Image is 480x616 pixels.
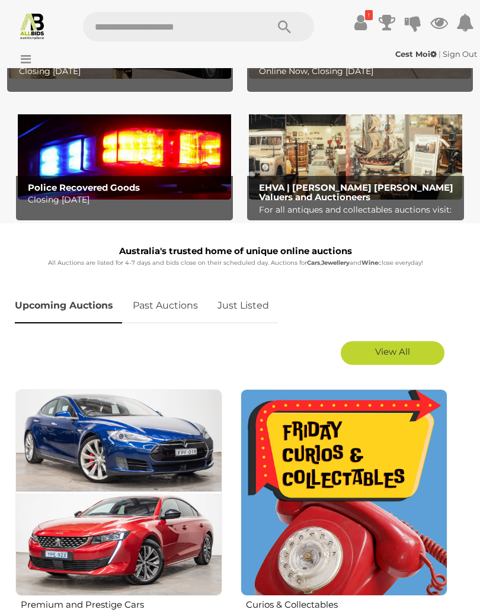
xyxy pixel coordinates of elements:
img: Curios & Collectables [241,389,447,596]
h2: Curios & Collectables [246,597,447,610]
p: All Auctions are listed for 4-7 days and bids close on their scheduled day. Auctions for , and cl... [15,258,456,268]
b: Police Recovered Goods [28,182,140,193]
h1: Australia's trusted home of unique online auctions [15,246,456,256]
i: ! [365,10,373,20]
span: | [439,49,441,59]
span: View All [375,346,410,357]
strong: Jewellery [321,259,350,267]
p: Online Now, Closing [DATE] [259,64,467,79]
a: ! [352,12,370,33]
a: EHVA | Evans Hastings Valuers and Auctioneers EHVA | [PERSON_NAME] [PERSON_NAME] Valuers and Auct... [249,102,462,200]
p: Closing [DATE] [19,64,227,79]
img: Allbids.com.au [18,12,46,40]
a: Police Recovered Goods Police Recovered Goods Closing [DATE] [18,102,231,200]
img: Police Recovered Goods [18,102,231,200]
b: EHVA | [PERSON_NAME] [PERSON_NAME] Valuers and Auctioneers [259,182,453,203]
strong: Wine [361,259,378,267]
p: Closing [DATE] [28,192,228,207]
a: Past Auctions [124,288,207,323]
a: Upcoming Auctions [15,288,122,323]
a: Just Listed [209,288,278,323]
img: Premium and Prestige Cars [15,389,222,596]
h2: Premium and Prestige Cars [21,597,222,610]
a: View All [341,341,444,365]
strong: Cest Moi [395,49,437,59]
img: EHVA | Evans Hastings Valuers and Auctioneers [249,102,462,200]
p: For all antiques and collectables auctions visit: EHVA [259,203,459,232]
a: Cest Moi [395,49,439,59]
a: Sign Out [443,49,477,59]
strong: Cars [307,259,320,267]
button: Search [255,12,314,41]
